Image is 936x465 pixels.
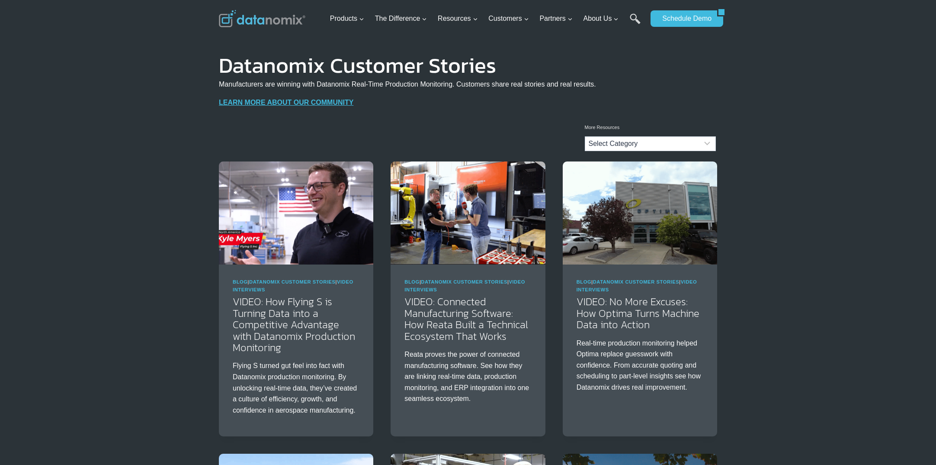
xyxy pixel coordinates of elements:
[585,124,716,132] p: More Resources
[488,13,529,24] span: Customers
[391,161,545,265] img: Reata’s Connected Manufacturing Software Ecosystem
[539,13,572,24] span: Partners
[577,279,697,292] a: Video Interviews
[583,13,619,24] span: About Us
[233,294,355,355] a: VIDEO: How Flying S is Turning Data into a Competitive Advantage with Datanomix Production Monito...
[630,13,641,33] a: Search
[233,279,353,292] a: Video Interviews
[219,79,596,90] p: Manufacturers are winning with Datanomix Real-Time Production Monitoring. Customers share real st...
[330,13,364,24] span: Products
[421,279,507,284] a: Datanomix Customer Stories
[563,161,717,265] img: Discover how Optima Manufacturing uses Datanomix to turn raw machine data into real-time insights...
[577,279,592,284] a: Blog
[233,279,353,292] span: | |
[404,349,531,404] p: Reata proves the power of connected manufacturing software. See how they are linking real-time da...
[577,338,703,393] p: Real-time production monitoring helped Optima replace guesswork with confidence. From accurate qu...
[375,13,427,24] span: The Difference
[577,294,699,332] a: VIDEO: No More Excuses: How Optima Turns Machine Data into Action
[404,279,525,292] span: | |
[577,279,697,292] span: | |
[438,13,478,24] span: Resources
[249,279,336,284] a: Datanomix Customer Stories
[219,10,305,27] img: Datanomix
[219,99,353,106] a: LEARN MORE ABOUT OUR COMMUNITY
[404,279,525,292] a: Video Interviews
[219,59,596,72] h1: Datanomix Customer Stories
[327,5,647,33] nav: Primary Navigation
[593,279,680,284] a: Datanomix Customer Stories
[233,360,359,416] p: Flying S turned gut feel into fact with Datanomix production monitoring. By unlocking real-time d...
[233,279,248,284] a: Blog
[219,161,373,265] img: VIDEO: How Flying S is Turning Data into a Competitive Advantage with Datanomix Production Monito...
[651,10,717,27] a: Schedule Demo
[404,294,528,343] a: VIDEO: Connected Manufacturing Software: How Reata Built a Technical Ecosystem That Works
[404,279,420,284] a: Blog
